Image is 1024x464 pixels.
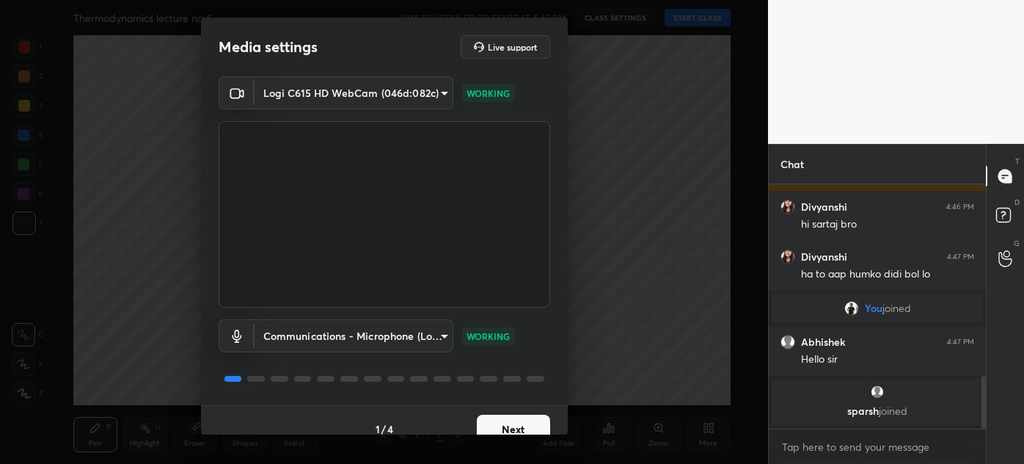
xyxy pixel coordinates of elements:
[844,301,859,316] img: 8f727a4dc88941a88946b79831ce2c15.jpg
[1014,197,1020,208] p: D
[781,405,973,417] p: sparsh
[488,43,537,51] h5: Live support
[255,319,453,352] div: Logi C615 HD WebCam (046d:082c)
[780,250,795,264] img: 171e8f4d9d7042c38f1bfb7addfb683f.jpg
[780,335,795,349] img: default.png
[865,302,882,314] span: You
[801,250,847,264] h6: Divyanshi
[381,421,386,437] h4: /
[477,415,550,444] button: Next
[801,336,845,349] h6: Abhishek
[1014,238,1020,249] p: G
[879,404,907,418] span: joined
[801,352,974,367] div: Hello sir
[769,145,816,184] p: Chat
[1015,156,1020,167] p: T
[801,200,847,214] h6: Divyanshi
[255,76,453,109] div: Logi C615 HD WebCam (046d:082c)
[801,267,974,282] div: ha to aap humko didi bol lo
[467,330,510,343] p: WORKING
[376,421,380,437] h4: 1
[467,87,510,100] p: WORKING
[870,385,885,399] img: default.png
[801,217,974,232] div: hi sartaj bro
[219,37,318,57] h2: Media settings
[882,302,911,314] span: joined
[947,338,974,347] div: 4:47 PM
[769,184,986,429] div: grid
[947,253,974,261] div: 4:47 PM
[780,200,795,214] img: 171e8f4d9d7042c38f1bfb7addfb683f.jpg
[946,203,974,211] div: 4:46 PM
[387,421,393,437] h4: 4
